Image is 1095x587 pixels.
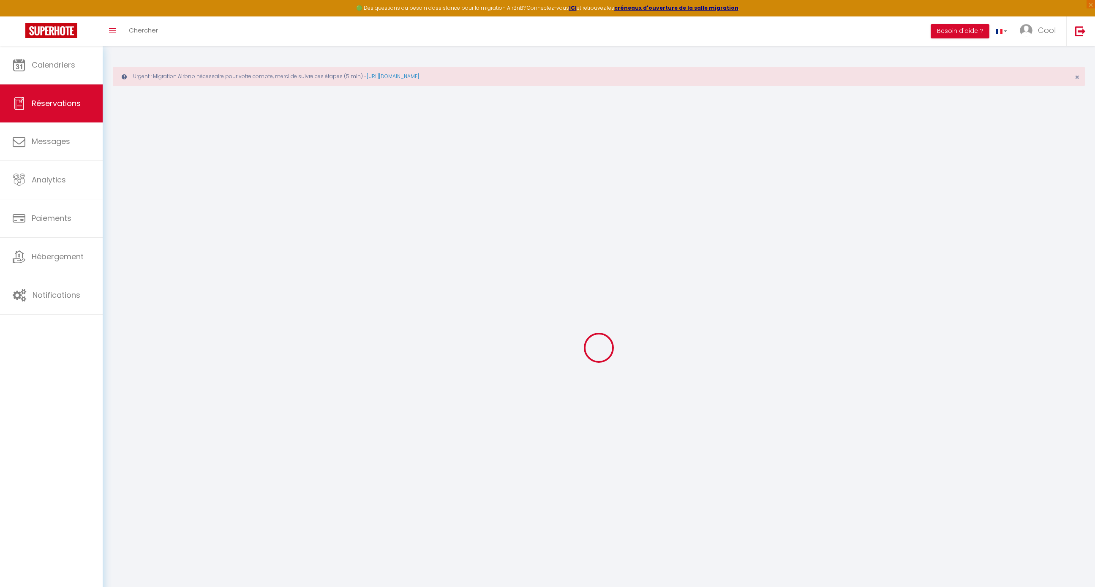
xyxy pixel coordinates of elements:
[1075,26,1086,36] img: logout
[32,60,75,70] span: Calendriers
[32,251,84,262] span: Hébergement
[1038,25,1056,35] span: Cool
[1075,72,1079,82] span: ×
[32,136,70,147] span: Messages
[33,290,80,300] span: Notifications
[113,67,1085,86] div: Urgent : Migration Airbnb nécessaire pour votre compte, merci de suivre ces étapes (5 min) -
[32,174,66,185] span: Analytics
[7,3,32,29] button: Ouvrir le widget de chat LiveChat
[32,98,81,109] span: Réservations
[1075,73,1079,81] button: Close
[25,23,77,38] img: Super Booking
[569,4,577,11] a: ICI
[123,16,164,46] a: Chercher
[367,73,419,80] a: [URL][DOMAIN_NAME]
[129,26,158,35] span: Chercher
[1059,549,1089,581] iframe: Chat
[931,24,989,38] button: Besoin d'aide ?
[614,4,738,11] a: créneaux d'ouverture de la salle migration
[1013,16,1066,46] a: ... Cool
[32,213,71,223] span: Paiements
[1020,24,1032,37] img: ...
